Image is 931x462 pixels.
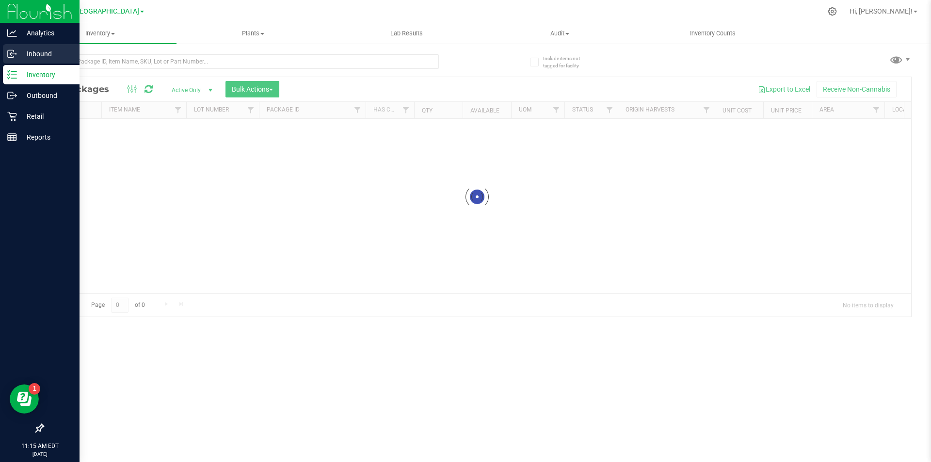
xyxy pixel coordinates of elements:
iframe: Resource center [10,384,39,414]
p: Outbound [17,90,75,101]
p: Inbound [17,48,75,60]
a: Inventory Counts [636,23,789,44]
span: Inventory [23,29,177,38]
inline-svg: Reports [7,132,17,142]
inline-svg: Inbound [7,49,17,59]
a: Lab Results [330,23,483,44]
span: Include items not tagged for facility [543,55,592,69]
p: [DATE] [4,450,75,458]
a: Audit [483,23,636,44]
span: Inventory Counts [677,29,749,38]
p: Analytics [17,27,75,39]
span: Plants [177,29,329,38]
a: Inventory [23,23,177,44]
input: Search Package ID, Item Name, SKU, Lot or Part Number... [43,54,439,69]
inline-svg: Analytics [7,28,17,38]
inline-svg: Inventory [7,70,17,80]
p: Retail [17,111,75,122]
span: GA2 - [GEOGRAPHIC_DATA] [54,7,139,16]
inline-svg: Retail [7,112,17,121]
span: Lab Results [377,29,436,38]
span: Audit [483,29,636,38]
a: Plants [177,23,330,44]
p: Inventory [17,69,75,80]
inline-svg: Outbound [7,91,17,100]
div: Manage settings [826,7,838,16]
p: Reports [17,131,75,143]
iframe: Resource center unread badge [29,383,40,395]
span: Hi, [PERSON_NAME]! [850,7,913,15]
p: 11:15 AM EDT [4,442,75,450]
